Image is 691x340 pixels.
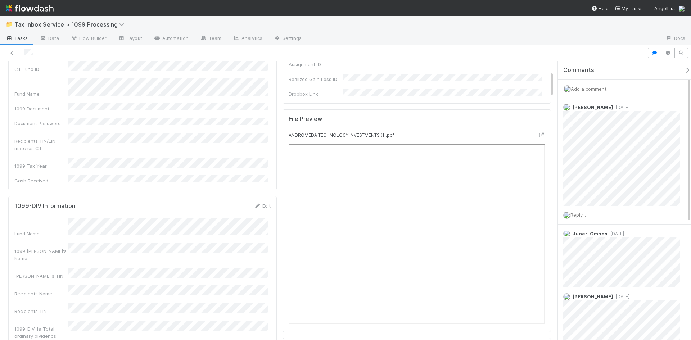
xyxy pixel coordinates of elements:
[570,212,586,218] span: Reply...
[71,35,107,42] span: Flow Builder
[14,90,68,98] div: Fund Name
[289,54,343,68] div: Manual Action Assignment ID
[14,21,128,28] span: Tax Inbox Service > 1099 Processing
[678,5,685,12] img: avatar_e41e7ae5-e7d9-4d8d-9f56-31b0d7a2f4fd.png
[563,212,570,219] img: avatar_e41e7ae5-e7d9-4d8d-9f56-31b0d7a2f4fd.png
[289,115,322,123] h5: File Preview
[14,177,68,184] div: Cash Received
[563,230,570,237] img: avatar_de77a991-7322-4664-a63d-98ba485ee9e0.png
[227,33,268,45] a: Analytics
[573,231,608,236] span: Junerl Omnes
[14,290,68,297] div: Recipients Name
[14,230,68,237] div: Fund Name
[614,5,643,11] span: My Tasks
[14,120,68,127] div: Document Password
[608,231,624,236] span: [DATE]
[654,5,675,11] span: AngelList
[563,293,570,300] img: avatar_cfa6ccaa-c7d9-46b3-b608-2ec56ecf97ad.png
[660,33,691,45] a: Docs
[14,272,68,280] div: [PERSON_NAME]'s TIN
[112,33,148,45] a: Layout
[613,105,629,110] span: [DATE]
[14,162,68,169] div: 1099 Tax Year
[614,5,643,12] a: My Tasks
[289,90,343,98] div: Dropbox Link
[563,67,594,74] span: Comments
[573,104,613,110] span: [PERSON_NAME]
[6,2,54,14] img: logo-inverted-e16ddd16eac7371096b0.svg
[591,5,609,12] div: Help
[289,76,343,83] div: Realized Gain Loss ID
[14,105,68,112] div: 1099 Document
[268,33,307,45] a: Settings
[14,65,68,73] div: CT Fund ID
[194,33,227,45] a: Team
[14,308,68,315] div: Recipients TIN
[289,132,394,138] small: ANDROMEDA TECHNOLOGY INVESTMENTS (1).pdf
[14,325,68,340] div: 1099-DIV 1a Total ordinary dividends
[34,33,65,45] a: Data
[14,137,68,152] div: Recipients TIN/EIN matches CT
[65,33,112,45] a: Flow Builder
[571,86,610,92] span: Add a comment...
[573,294,613,299] span: [PERSON_NAME]
[563,104,570,111] img: avatar_cfa6ccaa-c7d9-46b3-b608-2ec56ecf97ad.png
[254,203,271,209] a: Edit
[6,21,13,27] span: 📁
[14,248,68,262] div: 1099 [PERSON_NAME]'s Name
[613,294,629,299] span: [DATE]
[564,85,571,92] img: avatar_e41e7ae5-e7d9-4d8d-9f56-31b0d7a2f4fd.png
[14,203,76,210] h5: 1099-DIV Information
[6,35,28,42] span: Tasks
[148,33,194,45] a: Automation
